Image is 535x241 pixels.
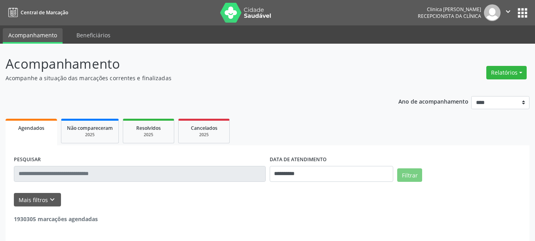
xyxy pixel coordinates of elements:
div: 2025 [129,132,168,138]
div: 2025 [67,132,113,138]
p: Ano de acompanhamento [398,96,468,106]
div: Clinica [PERSON_NAME] [418,6,481,13]
a: Central de Marcação [6,6,68,19]
button: Relatórios [486,66,527,79]
span: Resolvidos [136,125,161,131]
img: img [484,4,501,21]
button: Filtrar [397,168,422,182]
i: keyboard_arrow_down [48,195,57,204]
span: Recepcionista da clínica [418,13,481,19]
span: Cancelados [191,125,217,131]
span: Agendados [18,125,44,131]
div: 2025 [184,132,224,138]
a: Beneficiários [71,28,116,42]
button: apps [516,6,529,20]
i:  [504,7,512,16]
span: Não compareceram [67,125,113,131]
a: Acompanhamento [3,28,63,44]
p: Acompanhamento [6,54,372,74]
p: Acompanhe a situação das marcações correntes e finalizadas [6,74,372,82]
span: Central de Marcação [21,9,68,16]
strong: 1930305 marcações agendadas [14,215,98,223]
button: Mais filtroskeyboard_arrow_down [14,193,61,207]
label: PESQUISAR [14,154,41,166]
button:  [501,4,516,21]
label: DATA DE ATENDIMENTO [270,154,327,166]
